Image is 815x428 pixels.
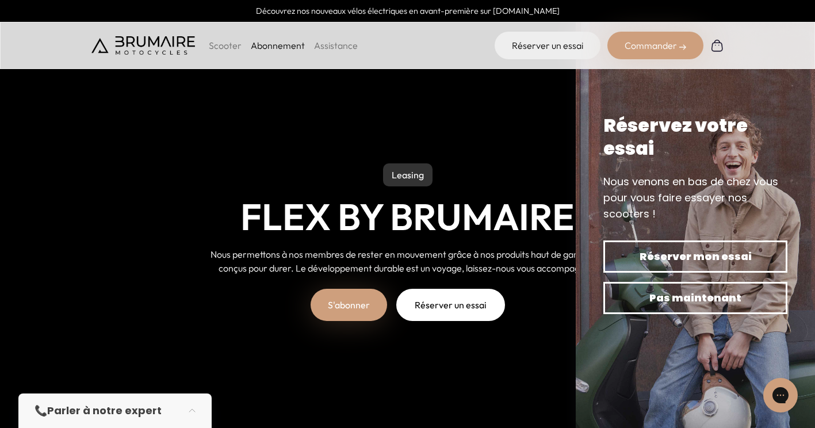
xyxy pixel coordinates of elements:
iframe: Gorgias live chat messenger [757,374,803,416]
span: Nous permettons à nos membres de rester en mouvement grâce à nos produits haut de gamme et conçus... [211,249,605,274]
a: Abonnement [251,40,305,51]
img: Brumaire Motocycles [91,36,195,55]
h1: Flex by Brumaire [240,196,575,238]
p: Scooter [209,39,242,52]
img: Panier [710,39,724,52]
div: Commander [607,32,703,59]
p: Leasing [383,163,433,186]
a: Réserver un essai [396,289,505,321]
a: Réserver un essai [495,32,600,59]
a: S'abonner [311,289,387,321]
a: Assistance [314,40,358,51]
img: right-arrow-2.png [679,44,686,51]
